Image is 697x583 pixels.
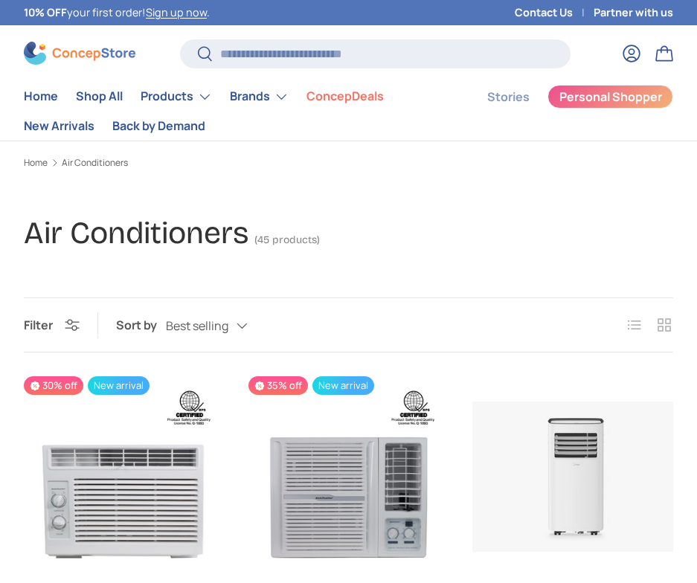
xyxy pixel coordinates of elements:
[116,316,166,334] label: Sort by
[62,158,128,167] a: Air Conditioners
[594,4,673,21] a: Partner with us
[24,158,48,167] a: Home
[24,82,452,141] nav: Primary
[112,112,205,141] a: Back by Demand
[248,376,308,395] span: 35% off
[306,82,384,111] a: ConcepDeals
[221,82,298,112] summary: Brands
[88,376,150,395] span: New arrival
[141,82,212,112] a: Products
[24,156,673,170] nav: Breadcrumbs
[24,5,67,19] strong: 10% OFF
[24,82,58,111] a: Home
[132,82,221,112] summary: Products
[487,83,530,112] a: Stories
[24,376,225,577] a: Kelvinator 0.5 HP Window-Type Room Air Conditioner
[254,233,320,246] span: (45 products)
[24,317,53,333] span: Filter
[24,112,94,141] a: New Arrivals
[559,91,662,103] span: Personal Shopper
[24,214,248,251] h1: Air Conditioners
[24,317,80,333] button: Filter
[547,85,673,109] a: Personal Shopper
[312,376,374,395] span: New arrival
[76,82,123,111] a: Shop All
[24,42,135,65] img: ConcepStore
[452,82,673,141] nav: Secondary
[230,82,289,112] a: Brands
[515,4,594,21] a: Contact Us
[24,4,210,21] p: your first order! .
[166,319,228,333] span: Best selling
[472,376,673,577] a: Midea 1.0 HP White Portable Air Conditioner
[24,376,83,395] span: 30% off
[166,313,277,339] button: Best selling
[248,376,449,577] a: Kelvinator 1.0 HP Window-Type Room Air Conditioner
[146,5,207,19] a: Sign up now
